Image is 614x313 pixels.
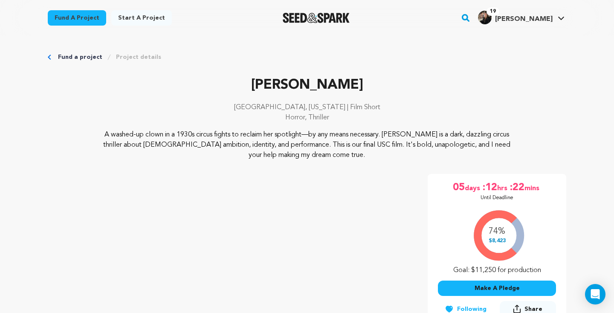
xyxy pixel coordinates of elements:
[453,181,465,194] span: 05
[100,130,515,160] p: A washed-up clown in a 1930s circus fights to reclaim her spotlight—by any means necessary. [PERS...
[283,13,350,23] a: Seed&Spark Homepage
[48,102,566,113] p: [GEOGRAPHIC_DATA], [US_STATE] | Film Short
[438,281,556,296] button: Make A Pledge
[497,181,509,194] span: hrs
[465,181,482,194] span: days
[48,53,566,61] div: Breadcrumb
[58,53,102,61] a: Fund a project
[48,113,566,123] p: Horror, Thriller
[524,181,541,194] span: mins
[476,9,566,27] span: Elise G.'s Profile
[478,11,492,24] img: a71ff16225df04d0.jpg
[585,284,605,304] div: Open Intercom Messenger
[478,11,553,24] div: Elise G.'s Profile
[482,181,497,194] span: :12
[48,10,106,26] a: Fund a project
[495,16,553,23] span: [PERSON_NAME]
[116,53,161,61] a: Project details
[487,7,499,16] span: 19
[111,10,172,26] a: Start a project
[476,9,566,24] a: Elise G.'s Profile
[283,13,350,23] img: Seed&Spark Logo Dark Mode
[48,75,566,96] p: [PERSON_NAME]
[481,194,513,201] p: Until Deadline
[509,181,524,194] span: :22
